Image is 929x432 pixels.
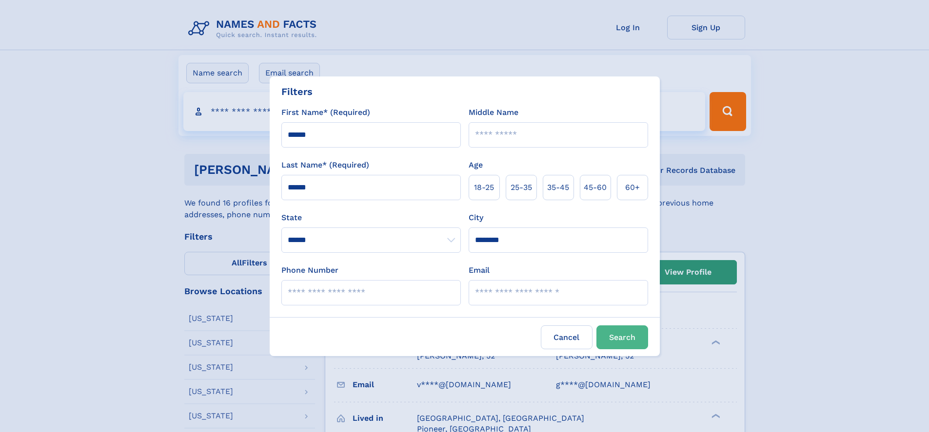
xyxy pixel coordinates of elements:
span: 35‑45 [547,182,569,193]
label: First Name* (Required) [281,107,370,118]
label: City [469,212,483,224]
span: 45‑60 [584,182,607,193]
label: Email [469,264,490,276]
button: Search [596,325,648,349]
label: Age [469,159,483,171]
label: State [281,212,461,224]
label: Cancel [541,325,593,349]
label: Middle Name [469,107,518,118]
div: Filters [281,84,313,99]
span: 25‑35 [511,182,532,193]
label: Last Name* (Required) [281,159,369,171]
span: 60+ [625,182,640,193]
span: 18‑25 [474,182,494,193]
label: Phone Number [281,264,338,276]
